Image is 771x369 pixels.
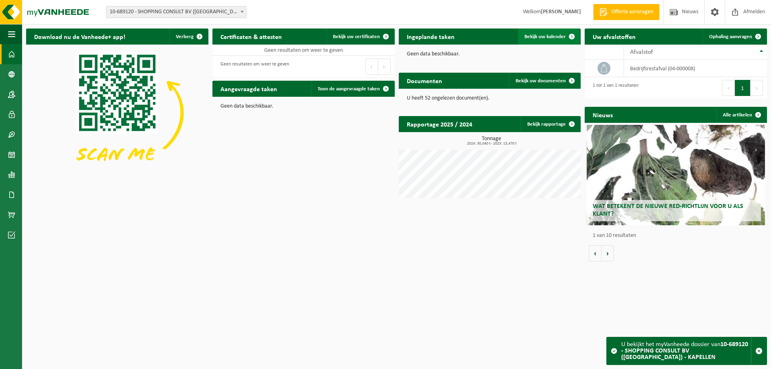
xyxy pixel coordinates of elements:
[593,233,763,239] p: 1 van 10 resultaten
[106,6,247,18] span: 10-689120 - SHOPPING CONSULT BV (PROMENADE KAPELLEN) - KAPELLEN
[26,29,133,44] h2: Download nu de Vanheede+ app!
[318,86,380,92] span: Toon de aangevraagde taken
[621,337,751,365] div: U bekijkt het myVanheede dossier van
[735,80,751,96] button: 1
[333,34,380,39] span: Bekijk uw certificaten
[585,29,644,44] h2: Uw afvalstoffen
[610,8,655,16] span: Offerte aanvragen
[630,49,653,55] span: Afvalstof
[624,60,767,77] td: bedrijfsrestafval (04-000008)
[399,73,450,88] h2: Documenten
[722,80,735,96] button: Previous
[589,79,638,97] div: 1 tot 1 van 1 resultaten
[589,245,602,261] button: Vorige
[403,142,581,146] span: 2024: 30,040 t - 2025: 13,470 t
[524,34,566,39] span: Bekijk uw kalender
[365,59,378,75] button: Previous
[212,29,290,44] h2: Certificaten & attesten
[399,116,480,132] h2: Rapportage 2025 / 2024
[751,80,763,96] button: Next
[593,203,743,217] span: Wat betekent de nieuwe RED-richtlijn voor u als klant?
[106,6,246,18] span: 10-689120 - SHOPPING CONSULT BV (PROMENADE KAPELLEN) - KAPELLEN
[407,96,573,101] p: U heeft 52 ongelezen document(en).
[26,45,208,181] img: Download de VHEPlus App
[621,341,748,361] strong: 10-689120 - SHOPPING CONSULT BV ([GEOGRAPHIC_DATA]) - KAPELLEN
[587,125,765,225] a: Wat betekent de nieuwe RED-richtlijn voor u als klant?
[403,136,581,146] h3: Tonnage
[220,104,387,109] p: Geen data beschikbaar.
[585,107,621,122] h2: Nieuws
[709,34,752,39] span: Ophaling aanvragen
[176,34,194,39] span: Verberg
[509,73,580,89] a: Bekijk uw documenten
[311,81,394,97] a: Toon de aangevraagde taken
[716,107,766,123] a: Alle artikelen
[407,51,573,57] p: Geen data beschikbaar.
[518,29,580,45] a: Bekijk uw kalender
[169,29,208,45] button: Verberg
[212,45,395,56] td: Geen resultaten om weer te geven
[378,59,391,75] button: Next
[399,29,463,44] h2: Ingeplande taken
[326,29,394,45] a: Bekijk uw certificaten
[703,29,766,45] a: Ophaling aanvragen
[521,116,580,132] a: Bekijk rapportage
[593,4,659,20] a: Offerte aanvragen
[516,78,566,84] span: Bekijk uw documenten
[216,58,289,75] div: Geen resultaten om weer te geven
[602,245,614,261] button: Volgende
[541,9,581,15] strong: [PERSON_NAME]
[212,81,285,96] h2: Aangevraagde taken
